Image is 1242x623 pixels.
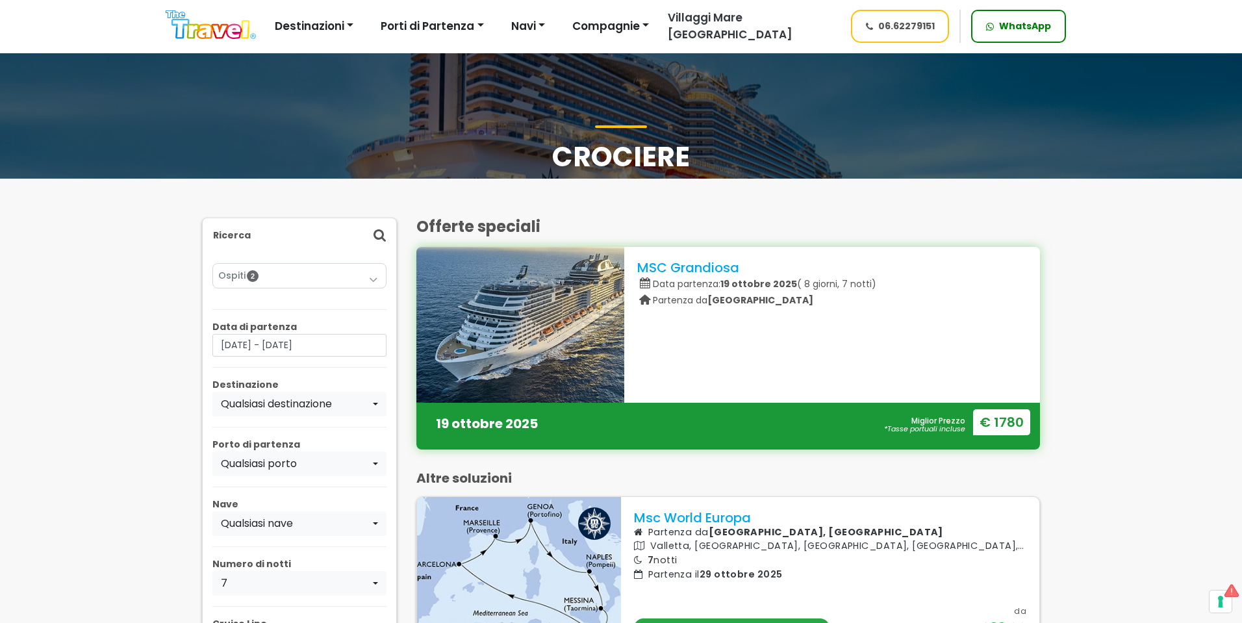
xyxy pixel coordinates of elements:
button: Qualsiasi destinazione [212,392,387,416]
a: Ospiti2 [218,269,381,283]
b: 19 ottobre 2025 [436,414,538,433]
b: [GEOGRAPHIC_DATA], [GEOGRAPHIC_DATA] [709,526,943,539]
div: 7 [221,576,370,591]
button: Destinazioni [266,14,362,40]
div: Qualsiasi porto [221,456,370,472]
p: Valletta, [GEOGRAPHIC_DATA], [GEOGRAPHIC_DATA], [GEOGRAPHIC_DATA], [GEOGRAPHIC_DATA], [GEOGRAPHIC... [634,539,1026,553]
p: Porto di partenza [212,438,387,451]
button: Qualsiasi nave [212,511,387,536]
b: [GEOGRAPHIC_DATA] [707,294,813,307]
span: 7 [648,553,653,566]
img: 71598e17940d11ed88f20608f5526cb6.jpg [333,199,708,450]
h1: Crociere [202,125,1040,173]
p: Destinazione [212,378,387,392]
a: MSC Grandiosa [637,259,739,277]
a: WhatsApp [971,10,1066,43]
img: msc logo [578,507,611,540]
p: notti [634,553,1026,568]
button: Qualsiasi porto [212,451,387,476]
span: Villaggi Mare [GEOGRAPHIC_DATA] [668,10,792,42]
button: Navi [503,14,553,40]
p: Nave [212,498,387,511]
em: *Tasse portuali incluse [884,425,965,433]
div: da [1014,605,1026,618]
div: Qualsiasi nave [221,516,370,531]
span: Miglior Prezzo [884,416,965,433]
a: 19 ottobre 2025 Miglior Prezzo*Tasse portuali incluse € 1780 [416,403,1040,450]
div: Qualsiasi destinazione [221,396,370,412]
p: Partenza da [634,526,1026,540]
p: Msc World Europa [634,510,1026,526]
p: Data di partenza [212,320,387,334]
a: Villaggi Mare [GEOGRAPHIC_DATA] [657,10,839,43]
p: Ricerca [213,229,251,242]
p: Data partenza: ( 8 giorni, 7 notti) Partenza da [637,275,1027,309]
div: Ricerca [203,218,396,253]
span: 29 ottobre 2025 [700,568,783,581]
a: 06.62279151 [851,10,950,43]
span: WhatsApp [999,19,1051,33]
span: 06.62279151 [878,19,935,33]
img: Logo The Travel [166,10,256,40]
button: Compagnie [564,14,657,40]
button: Porti di Partenza [372,14,492,40]
strong: € 1780 [973,409,1030,435]
button: 7 [212,571,387,596]
p: Offerte speciali [416,218,1040,236]
p: Altre soluzioni [416,470,1040,486]
span: 2 [247,270,259,282]
p: Partenza il [634,568,1026,582]
p: Numero di notti [212,557,387,571]
b: 19 ottobre 2025 [720,277,797,290]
